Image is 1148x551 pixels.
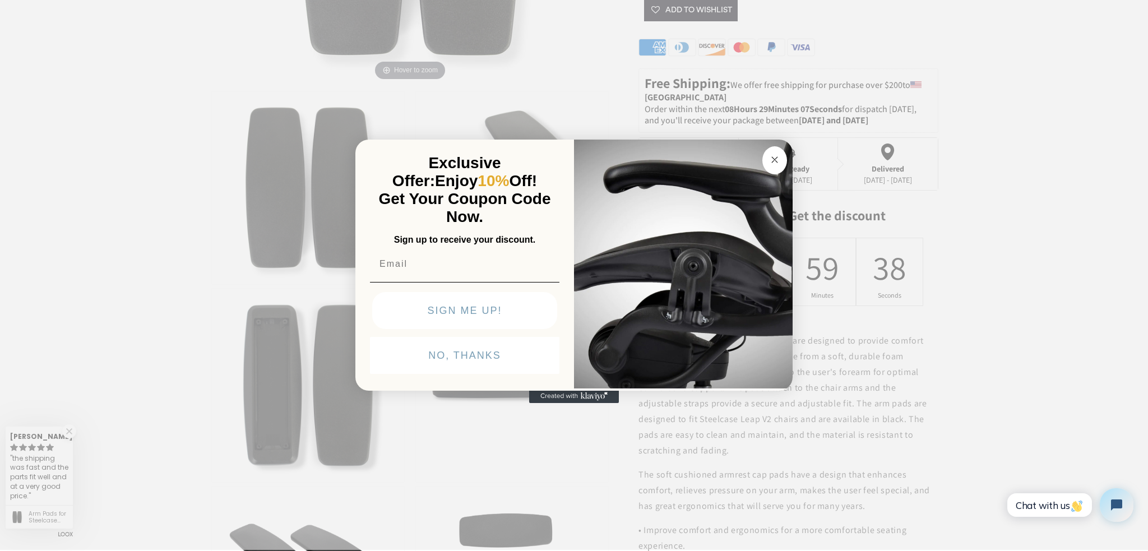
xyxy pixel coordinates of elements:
[762,146,787,174] button: Close dialog
[995,479,1143,531] iframe: Tidio Chat
[394,235,535,244] span: Sign up to receive your discount.
[370,253,559,275] input: Email
[372,292,557,329] button: SIGN ME UP!
[478,172,509,189] span: 10%
[370,337,559,374] button: NO, THANKS
[574,137,793,388] img: 92d77583-a095-41f6-84e7-858462e0427a.jpeg
[379,190,551,225] span: Get Your Coupon Code Now.
[529,390,619,403] a: Created with Klaviyo - opens in a new tab
[392,154,501,189] span: Exclusive Offer:
[435,172,537,189] span: Enjoy Off!
[370,282,559,283] img: underline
